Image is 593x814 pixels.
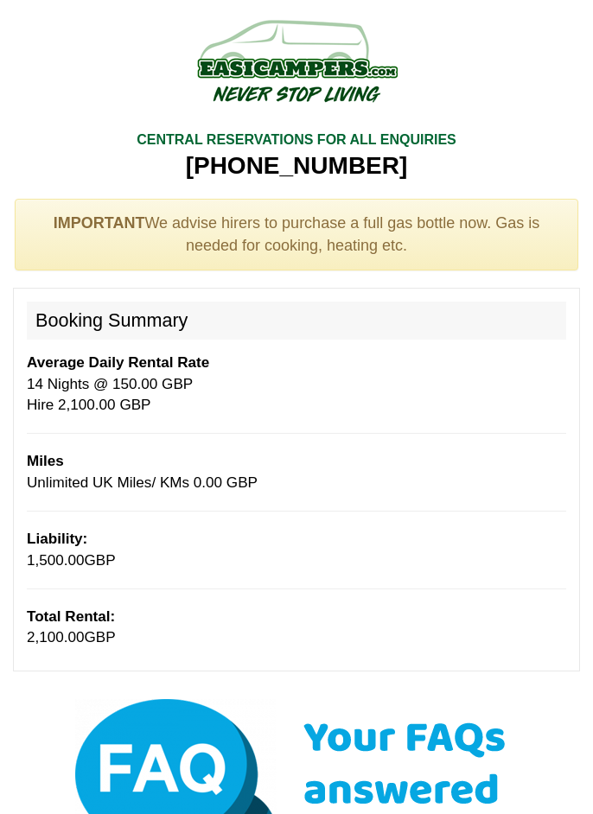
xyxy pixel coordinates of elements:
[137,130,456,150] div: CENTRAL RESERVATIONS FOR ALL ENQUIRIES
[27,529,566,571] p: GBP
[27,552,85,569] span: 1,500.00
[27,354,209,371] b: Average Daily Rental Rate
[27,451,566,493] p: Unlimited UK Miles/ KMs 0.00 GBP
[27,629,85,645] span: 2,100.00
[27,453,64,469] b: Miles
[27,353,566,416] p: 14 Nights @ 150.00 GBP Hire 2,100.00 GBP
[15,199,578,270] div: We advise hirers to purchase a full gas bottle now. Gas is needed for cooking, heating etc.
[137,150,456,181] div: [PHONE_NUMBER]
[27,531,87,547] b: Liability:
[132,13,461,108] img: campers-checkout-logo.png
[27,302,566,340] h2: Booking Summary
[27,608,115,625] b: Total Rental:
[54,214,145,232] strong: IMPORTANT
[27,607,566,649] p: GBP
